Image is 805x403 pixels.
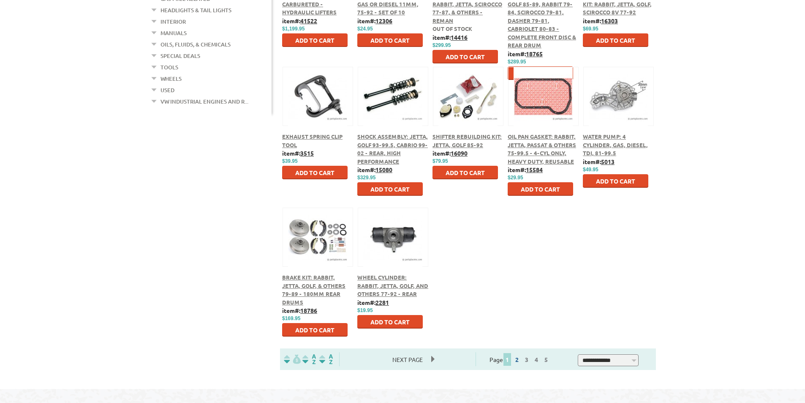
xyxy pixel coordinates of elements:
[446,53,485,60] span: Add to Cart
[300,149,314,157] u: 3515
[160,27,187,38] a: Manuals
[282,323,348,337] button: Add to Cart
[282,166,348,179] button: Add to Cart
[508,166,543,173] b: item#:
[451,149,468,157] u: 16090
[160,39,231,50] a: Oils, Fluids, & Chemicals
[357,26,373,32] span: $24.95
[375,17,392,25] u: 12306
[160,5,231,16] a: Headlights & Tail Lights
[526,166,543,173] u: 15584
[601,17,618,25] u: 16303
[432,166,498,179] button: Add to Cart
[508,182,573,196] button: Add to Cart
[301,354,318,364] img: Sort by Headline
[300,307,317,314] u: 18786
[508,59,526,65] span: $289.95
[357,175,375,181] span: $329.95
[282,149,314,157] b: item#:
[370,318,410,326] span: Add to Cart
[357,307,373,313] span: $19.95
[583,167,598,173] span: $49.95
[432,33,468,41] b: item#:
[508,50,543,58] b: item#:
[282,26,305,32] span: $1,199.95
[160,73,182,84] a: Wheels
[160,85,174,96] a: Used
[533,356,540,363] a: 4
[357,274,428,297] a: Wheel Cylinder: Rabbit, Jetta, Golf, and others 77-92 - Rear
[384,356,431,363] a: Next Page
[318,354,335,364] img: Sort by Sales Rank
[282,315,300,321] span: $169.95
[160,50,200,61] a: Special Deals
[160,62,178,73] a: Tools
[357,299,389,306] b: item#:
[508,66,573,80] button: Add to Cart
[583,158,615,165] b: item#:
[300,17,317,25] u: 41522
[583,174,648,188] button: Add to Cart
[357,315,423,329] button: Add to Cart
[451,33,468,41] u: 14416
[160,16,186,27] a: Interior
[523,356,530,363] a: 3
[513,356,521,363] a: 2
[295,169,335,176] span: Add to Cart
[583,26,598,32] span: $69.95
[526,50,543,58] u: 18765
[583,17,618,25] b: item#:
[446,169,485,176] span: Add to Cart
[508,175,523,181] span: $29.95
[295,36,335,44] span: Add to Cart
[282,274,345,306] a: Brake Kit: Rabbit, Jetta, Golf, & Others 79-89 - 180mm Rear Drums
[370,36,410,44] span: Add to Cart
[375,299,389,306] u: 2281
[295,326,335,334] span: Add to Cart
[357,166,392,173] b: item#:
[384,353,431,366] span: Next Page
[596,177,635,185] span: Add to Cart
[583,133,648,156] a: Water Pump: 4 Cylinder, Gas, Diesel, TDI, 81-99.5
[432,42,451,48] span: $299.95
[432,133,502,148] a: Shifter Rebuilding Kit: Jetta, Golf 85-92
[282,133,343,148] a: Exhaust Spring Clip Tool
[375,166,392,173] u: 15080
[596,36,635,44] span: Add to Cart
[508,133,576,165] a: Oil Pan Gasket: Rabbit, Jetta, Passat & Others 75-99.5 - 4-Cyl Only, Heavy Duty, Reusable
[601,158,615,165] u: 5013
[432,158,448,164] span: $79.95
[370,185,410,193] span: Add to Cart
[503,353,511,366] span: 1
[357,17,392,25] b: item#:
[521,185,560,193] span: Add to Cart
[357,182,423,196] button: Add to Cart
[282,17,317,25] b: item#:
[583,33,648,47] button: Add to Cart
[282,33,348,47] button: Add to Cart
[160,96,248,107] a: VW Industrial Engines and R...
[357,33,423,47] button: Add to Cart
[476,352,564,366] div: Page
[432,149,468,157] b: item#:
[432,25,472,32] span: Out of stock
[542,356,550,363] a: 5
[432,50,498,63] button: Add to Cart
[282,307,317,314] b: item#:
[284,354,301,364] img: filterpricelow.svg
[282,158,298,164] span: $39.95
[357,133,428,165] a: Shock Assembly: Jetta, Golf 93-99.5, Cabrio 99-02 - Rear, High Performance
